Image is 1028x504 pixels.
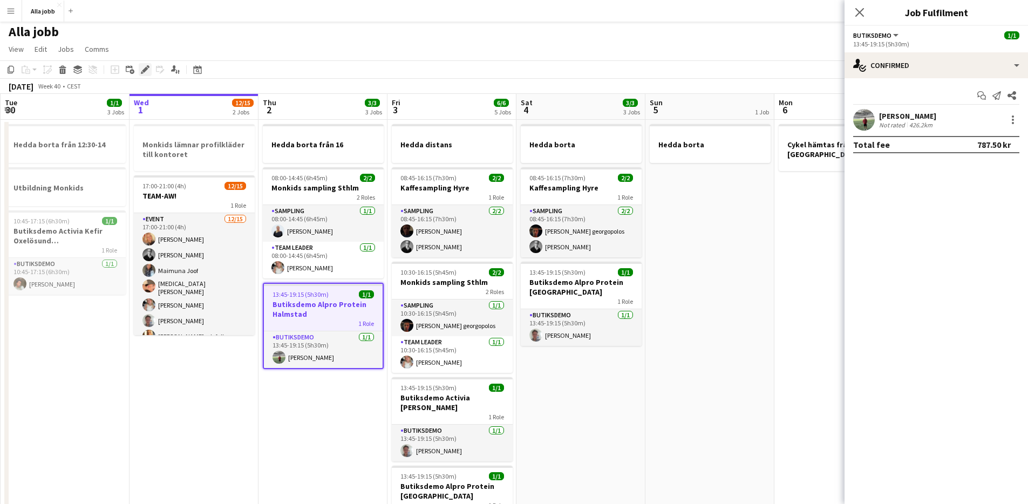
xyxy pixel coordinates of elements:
div: Confirmed [845,52,1028,78]
span: 1 Role [617,297,633,305]
span: 4 [519,104,533,116]
h3: Monkids sampling Sthlm [263,183,384,193]
a: Edit [30,42,51,56]
span: 1 Role [101,246,117,254]
span: Jobs [58,44,74,54]
app-job-card: 10:30-16:15 (5h45m)2/2Monkids sampling Sthlm2 RolesSampling1/110:30-16:15 (5h45m)[PERSON_NAME] ge... [392,262,513,373]
h3: Monkids sampling Sthlm [392,277,513,287]
a: Comms [80,42,113,56]
app-job-card: Hedda borta [521,124,642,163]
div: 3 Jobs [365,108,382,116]
app-job-card: 10:45-17:15 (6h30m)1/1Butiksdemo Activia Kefir Oxelösund ([GEOGRAPHIC_DATA])1 RoleButiksdemo1/110... [5,210,126,295]
h3: Butiksdemo Alpro Protein [GEOGRAPHIC_DATA] [521,277,642,297]
span: 1/1 [107,99,122,107]
span: Tue [5,98,17,107]
h3: Butiksdemo Activia Kefir Oxelösund ([GEOGRAPHIC_DATA]) [5,226,126,246]
div: 2 Jobs [233,108,253,116]
span: 17:00-21:00 (4h) [142,182,186,190]
div: 1 Job [755,108,769,116]
span: 1/1 [1004,31,1019,39]
app-card-role: Sampling2/208:45-16:15 (7h30m)[PERSON_NAME] georgopolos[PERSON_NAME] [521,205,642,257]
span: 08:45-16:15 (7h30m) [400,174,457,182]
app-job-card: 08:00-14:45 (6h45m)2/2Monkids sampling Sthlm2 RolesSampling1/108:00-14:45 (6h45m)[PERSON_NAME]Tea... [263,167,384,278]
h3: Hedda borta från 16 [263,140,384,149]
span: 2/2 [489,268,504,276]
span: 10:45-17:15 (6h30m) [13,217,70,225]
div: 426.2km [907,121,935,129]
div: 5 Jobs [494,108,511,116]
span: 08:45-16:15 (7h30m) [529,174,586,182]
div: Not rated [879,121,907,129]
span: Comms [85,44,109,54]
span: 1/1 [102,217,117,225]
h3: Hedda borta [650,140,771,149]
div: 787.50 kr [977,139,1011,150]
span: 2 Roles [357,193,375,201]
app-card-role: Butiksdemo1/113:45-19:15 (5h30m)[PERSON_NAME] [264,331,383,368]
span: Butiksdemo [853,31,891,39]
span: Sat [521,98,533,107]
span: 2 Roles [486,288,504,296]
div: 3 Jobs [107,108,124,116]
app-job-card: 17:00-21:00 (4h)12/15TEAM-AW!1 RoleEvent12/1517:00-21:00 (4h)[PERSON_NAME][PERSON_NAME]Maimuna Jo... [134,175,255,335]
span: 6 [777,104,793,116]
app-job-card: 13:45-19:15 (5h30m)1/1Butiksdemo Alpro Protein Halmstad1 RoleButiksdemo1/113:45-19:15 (5h30m)[PER... [263,283,384,369]
span: 13:45-19:15 (5h30m) [529,268,586,276]
div: [PERSON_NAME] [879,111,936,121]
span: Mon [779,98,793,107]
div: Hedda borta från 16 [263,124,384,163]
span: View [9,44,24,54]
h3: Hedda borta från 12:30-14 [5,140,126,149]
div: [DATE] [9,81,33,92]
span: 1 Role [230,201,246,209]
span: 1 Role [488,413,504,421]
app-card-role: Sampling1/110:30-16:15 (5h45m)[PERSON_NAME] georgopolos [392,299,513,336]
span: 13:45-19:15 (5h30m) [400,384,457,392]
span: Week 40 [36,82,63,90]
span: 12/15 [232,99,254,107]
app-card-role: Team Leader1/108:00-14:45 (6h45m)[PERSON_NAME] [263,242,384,278]
div: Monkids lämnar profilkläder till kontoret [134,124,255,171]
a: Jobs [53,42,78,56]
a: View [4,42,28,56]
span: Thu [263,98,276,107]
span: 1 [132,104,149,116]
span: 6/6 [494,99,509,107]
span: 1 Role [358,319,374,328]
div: Total fee [853,139,890,150]
app-job-card: 13:45-19:15 (5h30m)1/1Butiksdemo Activia [PERSON_NAME]1 RoleButiksdemo1/113:45-19:15 (5h30m)[PERS... [392,377,513,461]
app-card-role: Butiksdemo1/110:45-17:15 (6h30m)[PERSON_NAME] [5,258,126,295]
div: CEST [67,82,81,90]
app-job-card: Cykel hämtas från [GEOGRAPHIC_DATA] [779,124,900,171]
h3: Hedda distans [392,140,513,149]
app-job-card: 08:45-16:15 (7h30m)2/2Kaffesampling Hyre1 RoleSampling2/208:45-16:15 (7h30m)[PERSON_NAME][PERSON_... [392,167,513,257]
span: 2/2 [618,174,633,182]
app-card-role: Butiksdemo1/113:45-19:15 (5h30m)[PERSON_NAME] [521,309,642,346]
h3: Kaffesampling Hyre [392,183,513,193]
span: 1/1 [618,268,633,276]
span: 2/2 [489,174,504,182]
h3: Hedda borta [521,140,642,149]
span: 1/1 [489,384,504,392]
div: Hedda borta [650,124,771,163]
app-card-role: Sampling1/108:00-14:45 (6h45m)[PERSON_NAME] [263,205,384,242]
app-job-card: Utbildning Monkids [5,167,126,206]
app-job-card: Hedda distans [392,124,513,163]
app-card-role: Event12/1517:00-21:00 (4h)[PERSON_NAME][PERSON_NAME]Maimuna Joof[MEDICAL_DATA][PERSON_NAME][PERSO... [134,213,255,472]
h3: Butiksdemo Alpro Protein [GEOGRAPHIC_DATA] [392,481,513,501]
h3: Utbildning Monkids [5,183,126,193]
span: 2/2 [360,174,375,182]
app-job-card: 08:45-16:15 (7h30m)2/2Kaffesampling Hyre1 RoleSampling2/208:45-16:15 (7h30m)[PERSON_NAME] georgop... [521,167,642,257]
span: 08:00-14:45 (6h45m) [271,174,328,182]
